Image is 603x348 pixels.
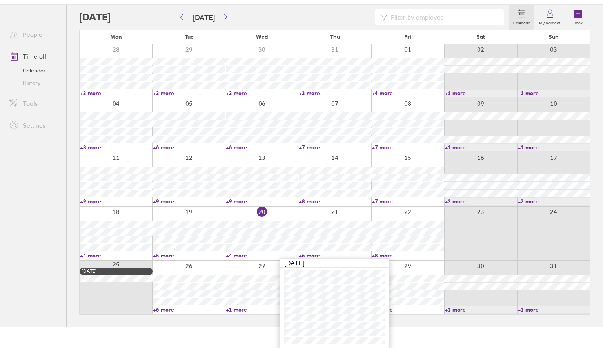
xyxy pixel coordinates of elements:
[226,90,298,97] a: +3 more
[476,34,485,40] span: Sat
[226,252,298,259] a: +4 more
[372,198,444,205] a: +7 more
[185,34,194,40] span: Tue
[445,144,517,151] a: +1 more
[153,198,225,205] a: +9 more
[80,252,152,259] a: +4 more
[330,34,340,40] span: Thu
[80,90,152,97] a: +3 more
[509,18,534,25] label: Calendar
[299,198,371,205] a: +8 more
[299,144,371,151] a: +7 more
[187,11,221,24] button: [DATE]
[80,144,152,151] a: +8 more
[110,34,122,40] span: Mon
[445,90,517,97] a: +1 more
[518,144,590,151] a: +1 more
[153,90,225,97] a: +3 more
[565,5,590,30] a: Book
[226,198,298,205] a: +9 more
[80,198,152,205] a: +9 more
[299,90,371,97] a: +3 more
[549,34,559,40] span: Sun
[82,268,151,274] div: [DATE]
[569,18,587,25] label: Book
[3,77,66,89] a: History
[153,144,225,151] a: +6 more
[372,144,444,151] a: +7 more
[3,118,66,133] a: Settings
[445,306,517,313] a: +1 more
[534,18,565,25] label: My holidays
[445,198,517,205] a: +2 more
[372,306,444,313] a: +3 more
[153,252,225,259] a: +5 more
[226,306,298,313] a: +1 more
[226,144,298,151] a: +6 more
[280,259,389,268] div: [DATE]
[534,5,565,30] a: My holidays
[3,64,66,77] a: Calendar
[404,34,411,40] span: Fri
[153,306,225,313] a: +6 more
[3,49,66,64] a: Time off
[3,96,66,111] a: Tools
[372,90,444,97] a: +4 more
[509,5,534,30] a: Calendar
[388,10,499,25] input: Filter by employee
[3,27,66,42] a: People
[299,252,371,259] a: +6 more
[518,306,590,313] a: +1 more
[518,90,590,97] a: +1 more
[518,198,590,205] a: +2 more
[372,252,444,259] a: +8 more
[256,34,268,40] span: Wed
